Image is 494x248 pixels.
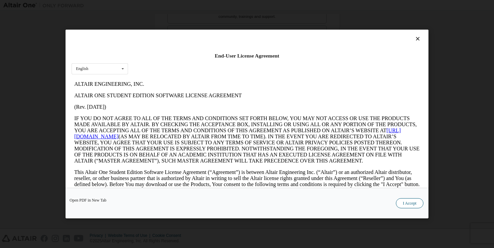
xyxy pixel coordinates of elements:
[72,52,422,59] div: End-User License Agreement
[70,198,107,202] a: Open PDF in New Tab
[3,14,348,20] p: ALTAIR ONE STUDENT EDITION SOFTWARE LICENSE AGREEMENT
[76,67,88,71] div: English
[3,3,348,9] p: ALTAIR ENGINEERING, INC.
[3,49,329,61] a: [URL][DOMAIN_NAME]
[396,198,423,208] button: I Accept
[3,26,348,32] p: (Rev. [DATE])
[3,37,348,85] p: IF YOU DO NOT AGREE TO ALL OF THE TERMS AND CONDITIONS SET FORTH BELOW, YOU MAY NOT ACCESS OR USE...
[3,91,348,115] p: This Altair One Student Edition Software License Agreement (“Agreement”) is between Altair Engine...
